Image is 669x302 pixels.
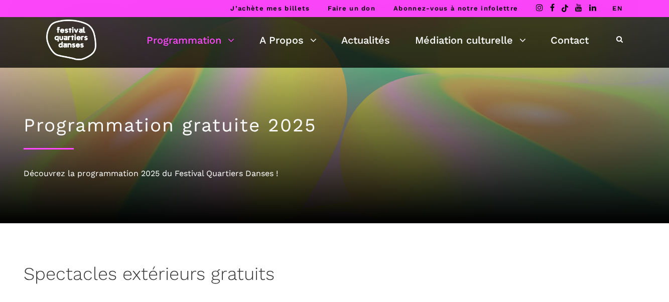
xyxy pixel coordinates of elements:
[46,20,96,60] img: logo-fqd-med
[259,32,317,49] a: A Propos
[24,263,275,288] h3: Spectacles extérieurs gratuits
[612,5,623,12] a: EN
[24,167,646,180] div: Découvrez la programmation 2025 du Festival Quartiers Danses !
[230,5,310,12] a: J’achète mes billets
[341,32,390,49] a: Actualités
[393,5,518,12] a: Abonnez-vous à notre infolettre
[147,32,234,49] a: Programmation
[415,32,526,49] a: Médiation culturelle
[551,32,589,49] a: Contact
[24,114,646,136] h1: Programmation gratuite 2025
[328,5,375,12] a: Faire un don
